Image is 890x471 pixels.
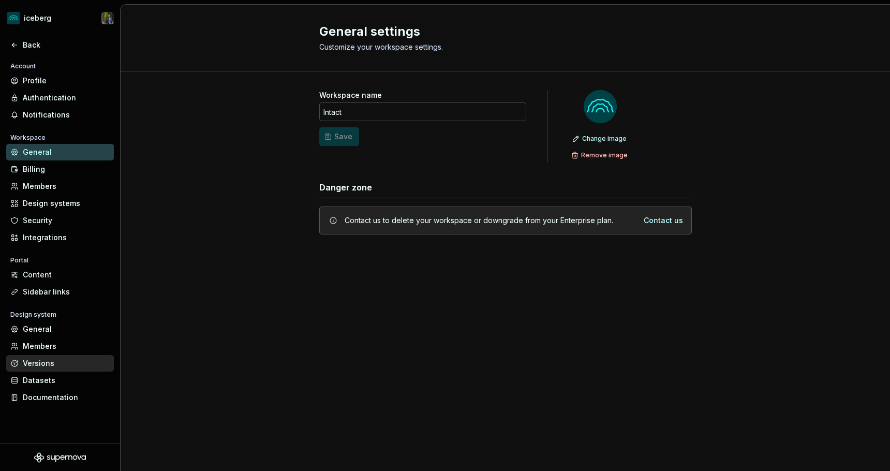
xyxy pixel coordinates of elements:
[6,229,114,246] a: Integrations
[6,355,114,372] a: Versions
[24,13,51,23] div: iceberg
[34,452,86,463] svg: Supernova Logo
[6,308,61,321] div: Design system
[6,321,114,337] a: General
[6,144,114,160] a: General
[23,232,110,243] div: Integrations
[6,267,114,283] a: Content
[319,181,372,194] h3: Danger zone
[23,270,110,280] div: Content
[319,23,679,40] h2: General settings
[23,93,110,103] div: Authentication
[101,12,114,24] img: Simon Désilets
[23,341,110,351] div: Members
[644,215,683,226] a: Contact us
[319,42,443,51] span: Customize your workspace settings.
[581,151,628,159] span: Remove image
[582,135,627,143] span: Change image
[569,131,631,146] button: Change image
[6,212,114,229] a: Security
[23,215,110,226] div: Security
[6,60,40,72] div: Account
[23,287,110,297] div: Sidebar links
[319,90,382,100] label: Workspace name
[23,375,110,386] div: Datasets
[6,254,33,267] div: Portal
[345,215,613,226] div: Contact us to delete your workspace or downgrade from your Enterprise plan.
[6,90,114,106] a: Authentication
[23,392,110,403] div: Documentation
[23,76,110,86] div: Profile
[6,195,114,212] a: Design systems
[23,181,110,192] div: Members
[6,372,114,389] a: Datasets
[6,178,114,195] a: Members
[568,148,632,163] button: Remove image
[6,161,114,178] a: Billing
[6,338,114,355] a: Members
[23,110,110,120] div: Notifications
[23,358,110,369] div: Versions
[6,37,114,53] a: Back
[2,7,118,30] button: icebergSimon Désilets
[6,389,114,406] a: Documentation
[6,72,114,89] a: Profile
[23,147,110,157] div: General
[23,40,110,50] div: Back
[584,90,617,123] img: 418c6d47-6da6-4103-8b13-b5999f8989a1.png
[23,324,110,334] div: General
[7,12,20,24] img: 418c6d47-6da6-4103-8b13-b5999f8989a1.png
[23,164,110,174] div: Billing
[23,198,110,209] div: Design systems
[6,107,114,123] a: Notifications
[6,284,114,300] a: Sidebar links
[6,131,50,144] div: Workspace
